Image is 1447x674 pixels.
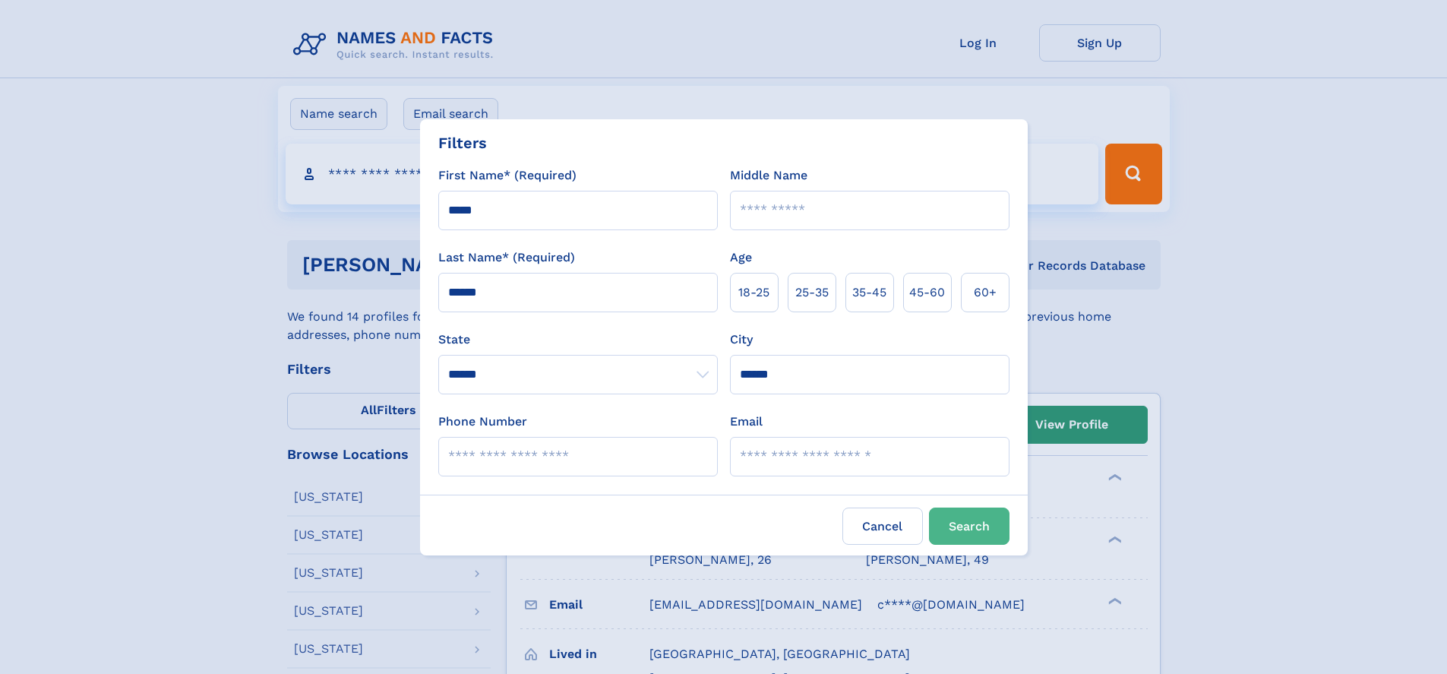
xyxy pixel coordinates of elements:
[438,413,527,431] label: Phone Number
[909,283,945,302] span: 45‑60
[929,508,1009,545] button: Search
[730,166,807,185] label: Middle Name
[842,508,923,545] label: Cancel
[730,248,752,267] label: Age
[974,283,997,302] span: 60+
[730,413,763,431] label: Email
[438,131,487,154] div: Filters
[438,331,718,349] label: State
[730,331,753,349] label: City
[438,248,575,267] label: Last Name* (Required)
[438,166,577,185] label: First Name* (Required)
[738,283,769,302] span: 18‑25
[852,283,886,302] span: 35‑45
[795,283,829,302] span: 25‑35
